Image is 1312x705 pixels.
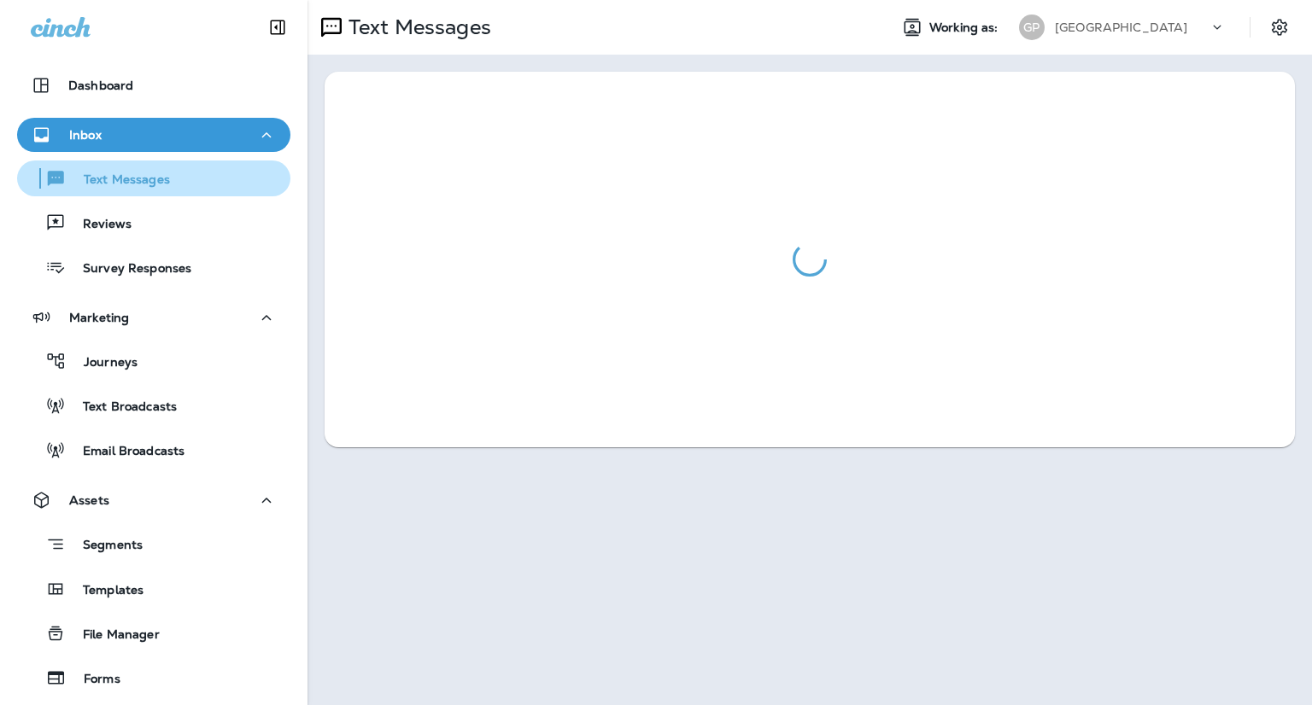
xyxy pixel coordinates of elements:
button: Marketing [17,300,290,335]
p: Journeys [67,355,138,371]
p: Dashboard [68,79,133,92]
button: Assets [17,483,290,517]
button: Email Broadcasts [17,432,290,468]
p: Segments [66,538,143,555]
button: Settings [1264,12,1295,43]
p: Survey Responses [66,261,191,277]
button: Text Broadcasts [17,387,290,423]
p: Inbox [69,128,102,142]
span: Working as: [929,20,1002,35]
button: Text Messages [17,160,290,196]
p: Forms [67,672,120,688]
p: Reviews [66,217,132,233]
p: [GEOGRAPHIC_DATA] [1055,20,1187,34]
p: Marketing [69,311,129,324]
button: Reviews [17,205,290,241]
button: Forms [17,660,290,696]
p: Text Messages [67,172,170,189]
p: Text Broadcasts [66,399,177,416]
button: File Manager [17,615,290,651]
button: Survey Responses [17,249,290,285]
p: Assets [69,493,109,507]
button: Segments [17,526,290,562]
button: Collapse Sidebar [254,10,302,44]
button: Dashboard [17,68,290,102]
button: Inbox [17,118,290,152]
p: File Manager [66,627,160,644]
p: Text Messages [342,15,491,40]
button: Journeys [17,343,290,379]
button: Templates [17,571,290,607]
p: Templates [66,583,143,599]
div: GP [1019,15,1045,40]
p: Email Broadcasts [66,444,184,460]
